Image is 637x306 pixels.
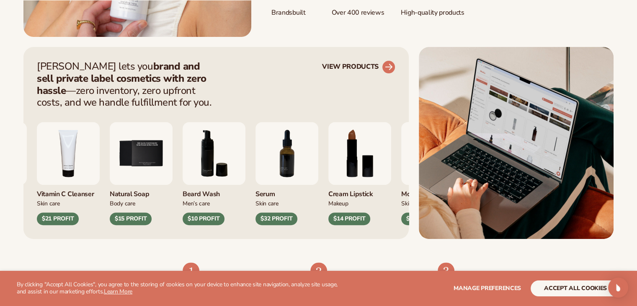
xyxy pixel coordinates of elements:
p: Brands built [271,3,315,17]
div: Cream Lipstick [328,185,391,199]
a: Learn More [104,288,132,296]
img: Luxury cream lipstick. [328,122,391,185]
img: Moisturizer. [401,122,464,185]
div: $21 PROFIT [37,213,79,225]
a: VIEW PRODUCTS [322,60,395,74]
div: 4 / 9 [37,122,100,225]
div: Serum [255,185,318,199]
div: 5 / 9 [110,122,173,225]
div: Natural Soap [110,185,173,199]
span: Manage preferences [454,284,521,292]
p: By clicking "Accept All Cookies", you agree to the storing of cookies on your device to enhance s... [17,281,347,296]
div: 6 / 9 [183,122,245,225]
p: High-quality products [401,3,464,17]
div: Makeup [328,199,391,207]
img: Collagen and retinol serum. [255,122,318,185]
div: Moisturizer [401,185,464,199]
img: Vitamin c cleanser. [37,122,100,185]
button: accept all cookies [531,280,620,296]
button: Manage preferences [454,280,521,296]
div: $14 PROFIT [328,213,370,225]
div: $10 PROFIT [183,213,224,225]
img: Nature bar of soap. [110,122,173,185]
div: Body Care [110,199,173,207]
div: 9 / 9 [401,122,464,225]
img: Shopify Image 7 [183,262,199,279]
div: 7 / 9 [255,122,318,225]
p: [PERSON_NAME] lets you —zero inventory, zero upfront costs, and we handle fulfillment for you. [37,60,217,109]
div: Skin Care [255,199,318,207]
img: Foaming beard wash. [183,122,245,185]
div: $15 PROFIT [110,213,152,225]
div: Beard Wash [183,185,245,199]
div: $32 PROFIT [255,213,297,225]
div: Vitamin C Cleanser [37,185,100,199]
div: 8 / 9 [328,122,391,225]
div: Skin Care [401,199,464,207]
div: $35 PROFIT [401,213,443,225]
div: Men’s Care [183,199,245,207]
img: Shopify Image 8 [310,262,327,279]
img: Shopify Image 9 [438,262,454,279]
strong: brand and sell private label cosmetics with zero hassle [37,60,206,97]
p: Over 400 reviews [331,3,384,17]
div: Skin Care [37,199,100,207]
div: Open Intercom Messenger [608,277,628,298]
img: Shopify Image 5 [419,47,614,239]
